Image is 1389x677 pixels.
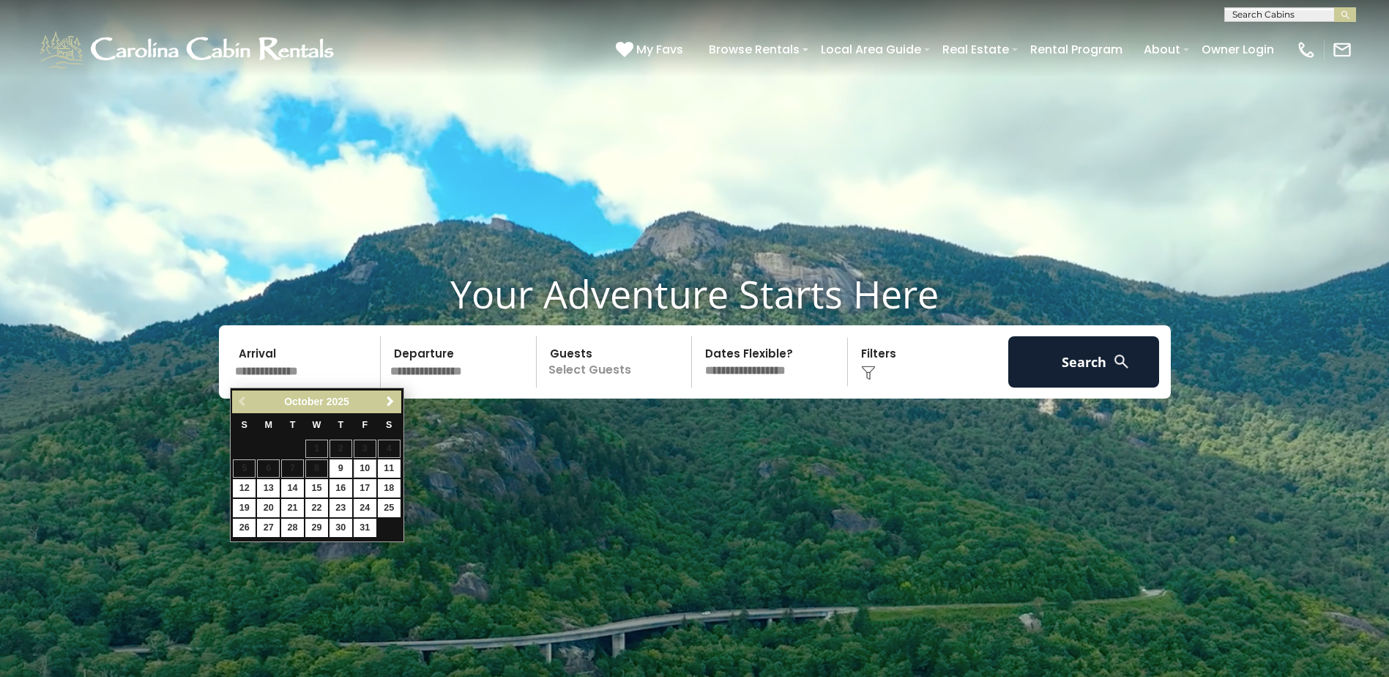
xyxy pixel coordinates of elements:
span: Thursday [338,420,344,430]
a: 23 [329,499,352,517]
span: Tuesday [290,420,296,430]
a: Browse Rentals [701,37,807,62]
a: 9 [329,459,352,478]
a: 15 [305,479,328,497]
img: phone-regular-white.png [1296,40,1317,60]
a: 14 [281,479,304,497]
a: 11 [378,459,401,478]
a: My Favs [616,40,687,59]
a: 20 [257,499,280,517]
a: 12 [233,479,256,497]
a: 27 [257,519,280,537]
img: mail-regular-white.png [1332,40,1352,60]
button: Search [1008,336,1160,388]
a: Next [381,393,400,411]
a: 28 [281,519,304,537]
a: 31 [354,519,376,537]
a: 17 [354,479,376,497]
span: Next [384,396,396,407]
span: Friday [362,420,368,430]
img: filter--v1.png [861,366,876,380]
a: 21 [281,499,304,517]
a: 10 [354,459,376,478]
img: search-regular-white.png [1112,352,1131,371]
img: White-1-1-2.png [37,28,340,72]
a: 18 [378,479,401,497]
a: 19 [233,499,256,517]
span: October [284,396,324,407]
a: About [1136,37,1188,62]
a: 26 [233,519,256,537]
a: 29 [305,519,328,537]
span: Saturday [386,420,392,430]
a: Rental Program [1023,37,1130,62]
p: Select Guests [541,336,692,388]
a: 16 [329,479,352,497]
a: 13 [257,479,280,497]
h1: Your Adventure Starts Here [11,271,1378,317]
a: 24 [354,499,376,517]
a: 25 [378,499,401,517]
a: 22 [305,499,328,517]
span: My Favs [636,40,683,59]
span: Monday [264,420,272,430]
span: Wednesday [313,420,321,430]
a: Local Area Guide [813,37,928,62]
a: Owner Login [1194,37,1281,62]
span: 2025 [327,396,349,407]
a: 30 [329,519,352,537]
a: Real Estate [935,37,1016,62]
span: Sunday [242,420,247,430]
